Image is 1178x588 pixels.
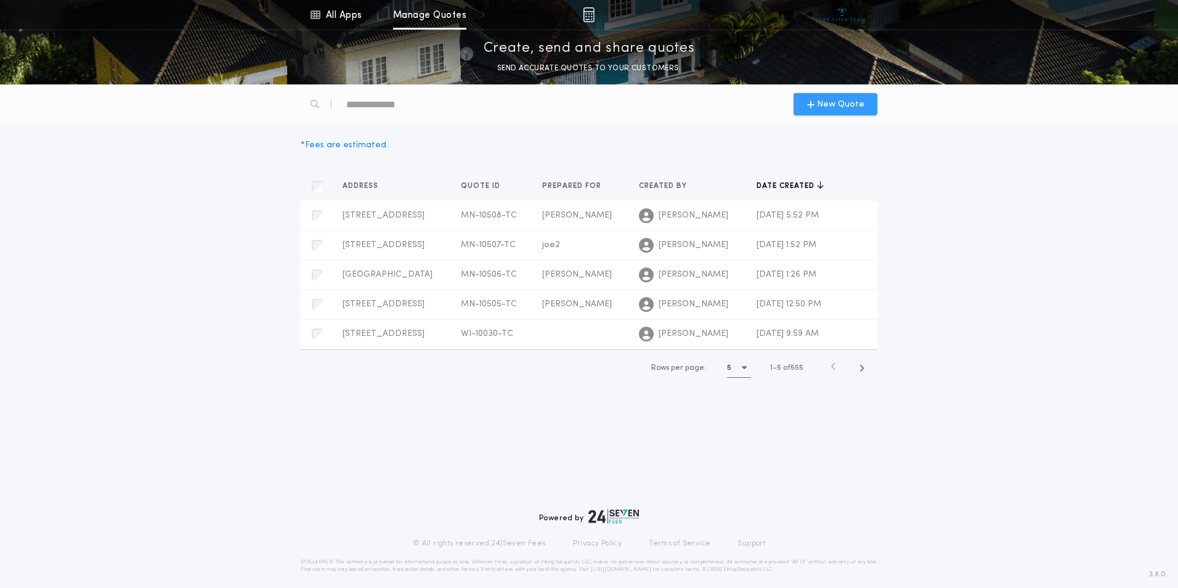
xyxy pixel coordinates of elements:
[794,93,877,115] button: New Quote
[737,539,765,549] a: Support
[757,270,816,279] span: [DATE] 1:26 PM
[343,270,433,279] span: [GEOGRAPHIC_DATA]
[757,240,816,250] span: [DATE] 1:52 PM
[542,300,612,309] span: [PERSON_NAME]
[301,558,877,573] p: DISCLAIMER: This estimate is provided for informational purposes only. 24|Seven Fees, a product o...
[819,9,866,21] img: vs-icon
[497,62,681,75] p: SEND ACCURATE QUOTES TO YOUR CUSTOMERS.
[484,39,695,59] p: Create, send and share quotes
[727,358,751,378] button: 5
[343,300,424,309] span: [STREET_ADDRESS]
[413,539,546,549] p: © All rights reserved. 24|Seven Fees
[542,211,612,220] span: [PERSON_NAME]
[649,539,710,549] a: Terms of Service
[461,300,517,309] span: MN-10505-TC
[659,269,728,281] span: [PERSON_NAME]
[727,362,731,374] h1: 5
[783,362,803,374] span: of 555
[1149,569,1166,580] span: 3.8.0
[573,539,622,549] a: Privacy Policy
[461,180,510,192] button: Quote ID
[659,239,728,251] span: [PERSON_NAME]
[542,240,560,250] span: joe2
[343,211,424,220] span: [STREET_ADDRESS]
[461,270,517,279] span: MN-10506-TC
[461,211,517,220] span: MN-10508-TC
[539,509,639,524] div: Powered by
[659,298,728,311] span: [PERSON_NAME]
[659,210,728,222] span: [PERSON_NAME]
[343,181,381,191] span: Address
[583,7,595,22] img: img
[757,180,824,192] button: Date created
[777,364,781,372] span: 5
[757,300,821,309] span: [DATE] 12:50 PM
[651,364,706,372] span: Rows per page:
[757,211,819,220] span: [DATE] 5:52 PM
[343,329,424,338] span: [STREET_ADDRESS]
[639,180,696,192] button: Created by
[461,329,513,338] span: WI-10030-TC
[343,180,388,192] button: Address
[542,270,612,279] span: [PERSON_NAME]
[757,181,817,191] span: Date created
[301,139,388,152] div: * Fees are estimated.
[639,181,689,191] span: Created by
[542,181,604,191] span: Prepared for
[590,567,651,572] a: [URL][DOMAIN_NAME]
[343,240,424,250] span: [STREET_ADDRESS]
[757,329,819,338] span: [DATE] 9:59 AM
[461,181,503,191] span: Quote ID
[461,240,516,250] span: MN-10507-TC
[817,98,864,111] span: New Quote
[588,509,639,524] img: logo
[659,328,728,340] span: [PERSON_NAME]
[770,364,773,372] span: 1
